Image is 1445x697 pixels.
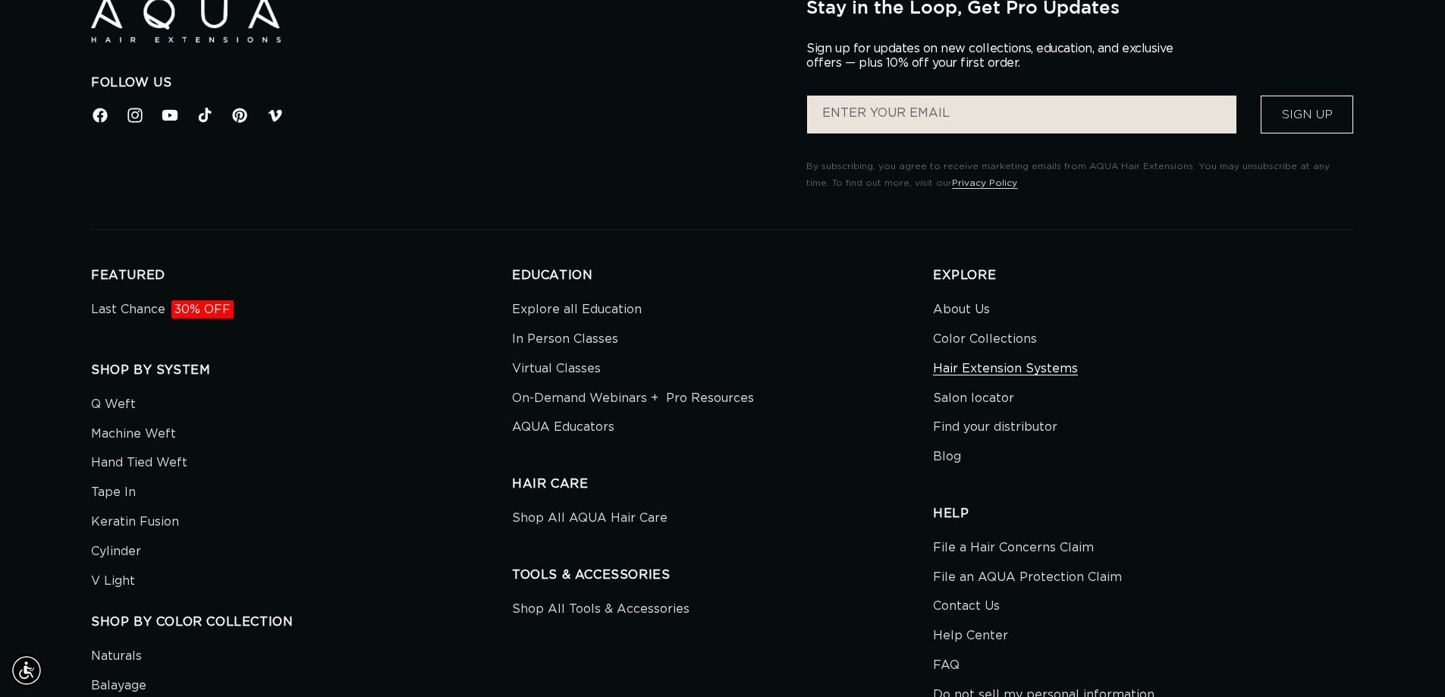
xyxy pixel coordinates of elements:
[91,394,136,419] a: Q Weft
[91,645,142,671] a: Naturals
[933,413,1057,442] a: Find your distributor
[512,268,933,284] h2: EDUCATION
[806,159,1354,191] p: By subscribing, you agree to receive marketing emails from AQUA Hair Extensions. You may unsubscr...
[512,325,618,354] a: In Person Classes
[512,598,690,624] a: Shop All Tools & Accessories
[933,325,1037,354] a: Color Collections
[91,448,187,478] a: Hand Tied Weft
[512,507,668,533] a: Shop All AQUA Hair Care
[512,413,614,442] a: AQUA Educators
[806,42,1186,71] p: Sign up for updates on new collections, education, and exclusive offers — plus 10% off your first...
[933,563,1122,592] a: File an AQUA Protection Claim
[171,300,234,319] span: 30% OFF
[91,478,136,507] a: Tape In
[807,96,1236,133] input: ENTER YOUR EMAIL
[91,507,179,537] a: Keratin Fusion
[933,592,1000,621] a: Contact Us
[91,567,135,596] a: V Light
[933,354,1078,384] a: Hair Extension Systems
[512,354,601,384] a: Virtual Classes
[1261,96,1353,133] button: Sign Up
[952,178,1017,187] a: Privacy Policy
[933,442,961,472] a: Blog
[91,363,512,378] h2: SHOP BY SYSTEM
[91,299,234,325] a: Last Chance30% OFF
[512,567,933,583] h2: TOOLS & ACCESSORIES
[512,299,642,325] a: Explore all Education
[512,476,933,492] h2: HAIR CARE
[91,75,784,91] h2: Follow Us
[933,651,960,680] a: FAQ
[933,299,990,325] a: About Us
[91,614,512,630] h2: SHOP BY COLOR COLLECTION
[512,384,754,413] a: On-Demand Webinars + Pro Resources
[933,537,1094,563] a: File a Hair Concerns Claim
[91,268,512,284] h2: FEATURED
[10,654,43,687] div: Accessibility Menu
[1369,624,1445,697] iframe: Chat Widget
[91,537,141,567] a: Cylinder
[91,419,176,449] a: Machine Weft
[933,506,1354,522] h2: HELP
[933,268,1354,284] h2: EXPLORE
[933,621,1008,651] a: Help Center
[933,384,1014,413] a: Salon locator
